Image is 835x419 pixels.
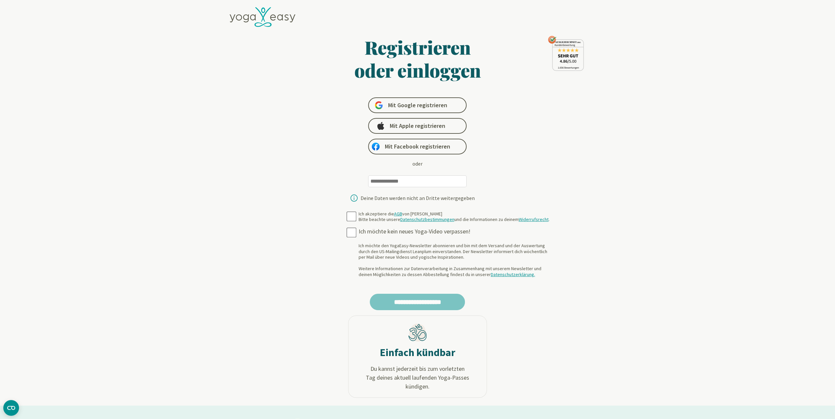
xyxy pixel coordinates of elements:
a: AGB [394,211,402,217]
a: Datenschutzbestimmungen [400,216,454,222]
button: CMP-Widget öffnen [3,400,19,416]
div: Ich akzeptiere die von [PERSON_NAME] Bitte beachte unsere und die Informationen zu deinem . [358,211,549,223]
span: Mit Apple registrieren [390,122,445,130]
div: Deine Daten werden nicht an Dritte weitergegeben [360,195,474,201]
a: Mit Apple registrieren [368,118,467,134]
h1: Registrieren oder einloggen [291,36,545,82]
span: Du kannst jederzeit bis zum vorletzten Tag deines aktuell laufenden Yoga-Passes kündigen. [355,364,480,391]
span: Mit Facebook registrieren [385,143,450,150]
h2: Einfach kündbar [380,346,455,359]
span: Mit Google registrieren [388,101,447,109]
a: Datenschutzerklärung. [491,271,535,277]
img: ausgezeichnet_seal.png [548,36,584,71]
div: Ich möchte den YogaEasy-Newsletter abonnieren und bin mit dem Versand und der Auswertung durch de... [358,243,553,277]
div: oder [412,160,423,168]
a: Mit Facebook registrieren [368,139,467,154]
a: Widerrufsrecht [518,216,548,222]
a: Mit Google registrieren [368,97,467,113]
div: Ich möchte kein neues Yoga-Video verpassen! [358,228,553,235]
